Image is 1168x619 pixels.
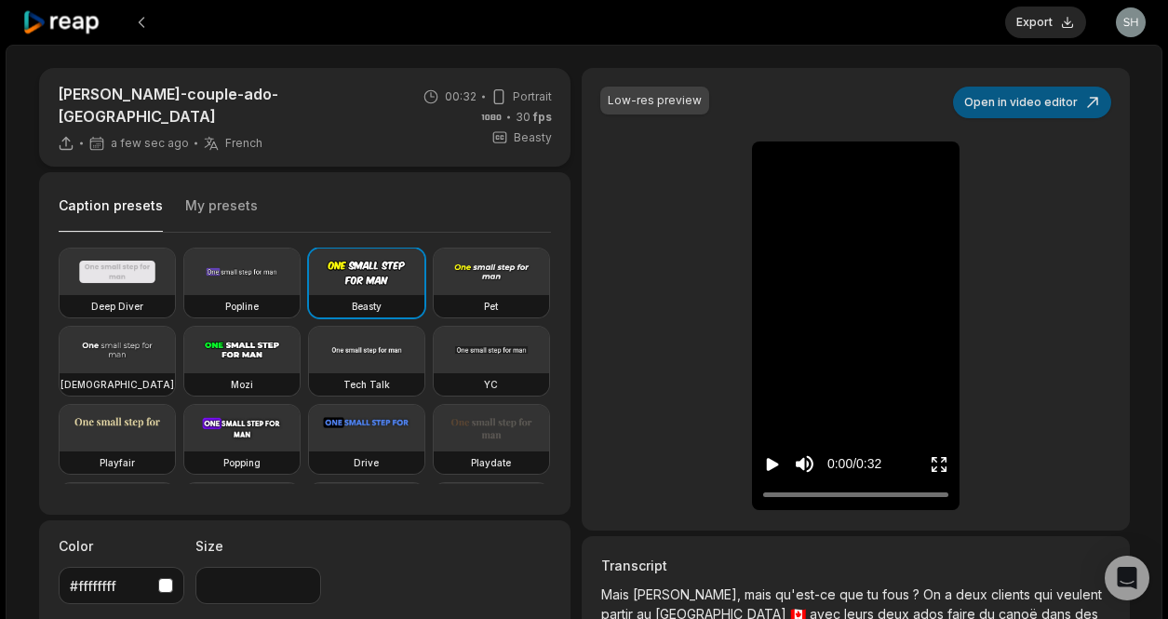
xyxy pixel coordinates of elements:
h3: Playdate [471,455,511,470]
button: Open in video editor [953,87,1111,118]
span: deux [956,586,991,602]
div: Open Intercom Messenger [1105,556,1149,600]
h3: Beasty [352,299,382,314]
span: mais [745,586,775,602]
span: a few sec ago [111,136,189,151]
span: qui [1034,586,1056,602]
span: ? [913,586,923,602]
button: Mute sound [793,452,816,476]
span: 00:32 [445,88,477,105]
button: Enter Fullscreen [930,447,948,481]
h3: Popping [223,455,261,470]
h3: Drive [354,455,379,470]
span: On [923,586,945,602]
p: [PERSON_NAME]-couple-ado-[GEOGRAPHIC_DATA] [58,83,399,128]
span: French [225,136,262,151]
h3: YC [484,377,498,392]
span: a [945,586,956,602]
span: 30 [516,109,552,126]
h3: Deep Diver [91,299,143,314]
div: 0:00 / 0:32 [827,454,881,474]
span: Portrait [513,88,552,105]
span: qu'est-ce [775,586,839,602]
div: Low-res preview [608,92,702,109]
span: tu [867,586,882,602]
h3: Mozi [231,377,253,392]
span: Beasty [514,129,552,146]
h3: Transcript [601,556,1109,575]
button: Caption presets [59,196,163,233]
button: My presets [185,196,258,232]
label: Color [59,536,184,556]
span: veulent [1056,586,1102,602]
h3: Playfair [100,455,135,470]
span: Mais [601,586,633,602]
span: fps [533,110,552,124]
span: que [839,586,867,602]
h3: Pet [484,299,498,314]
h3: Popline [225,299,259,314]
button: #ffffffff [59,567,184,604]
label: Size [195,536,321,556]
span: [PERSON_NAME], [633,586,745,602]
span: fous [882,586,913,602]
div: #ffffffff [70,576,151,596]
button: Export [1005,7,1086,38]
h3: [DEMOGRAPHIC_DATA] [60,377,174,392]
span: clients [991,586,1034,602]
button: Play video [763,447,782,481]
h3: Tech Talk [343,377,390,392]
